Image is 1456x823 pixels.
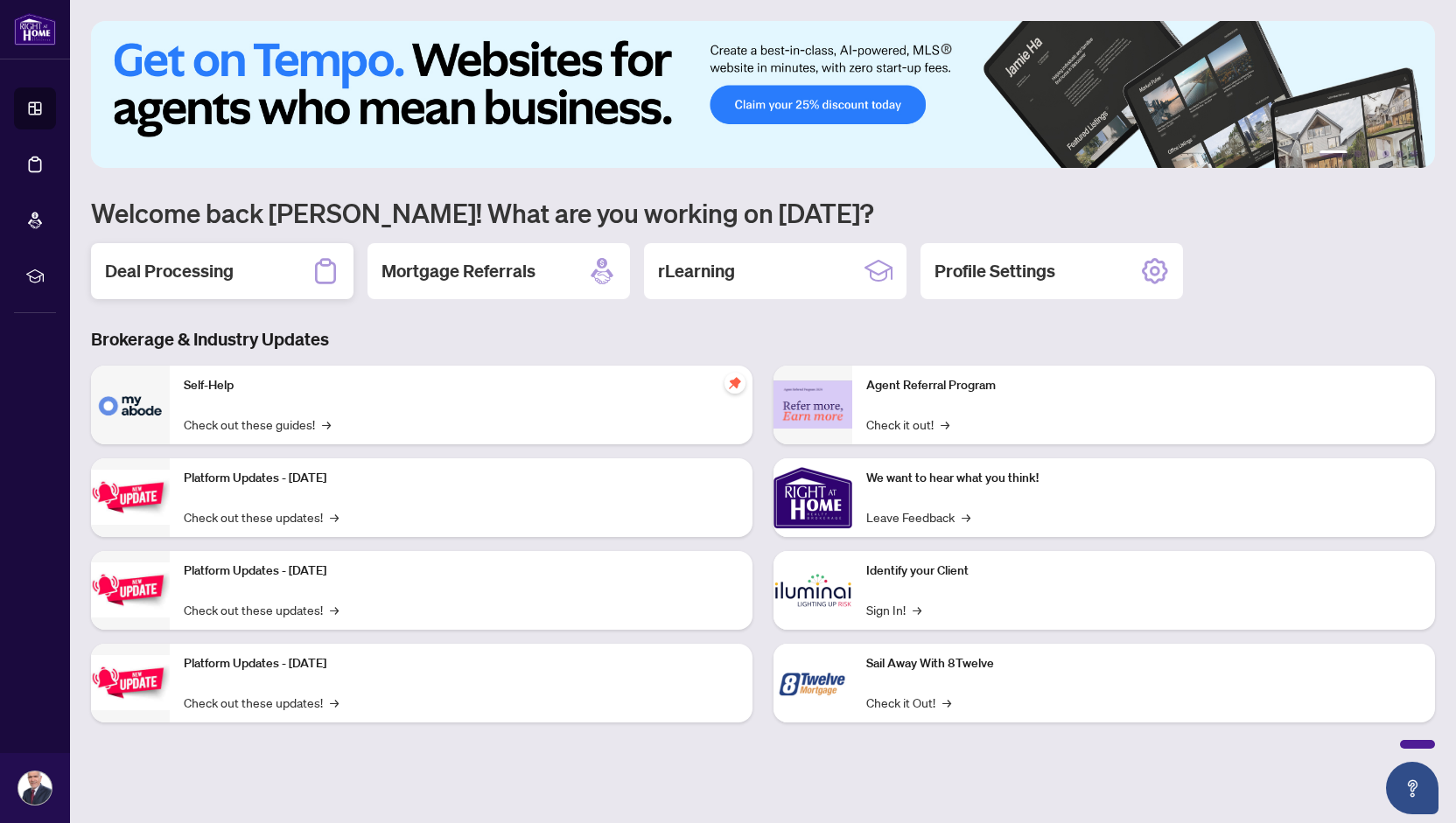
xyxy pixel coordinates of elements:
a: Check out these updates!→ [184,600,339,619]
img: Identify your Client [773,551,852,630]
button: 1 [1319,150,1347,157]
p: Platform Updates - [DATE] [184,561,738,581]
img: Platform Updates - June 23, 2025 [91,655,170,710]
span: → [913,600,921,619]
span: → [330,693,339,712]
button: 2 [1354,150,1361,157]
img: Profile Icon [18,771,52,805]
span: pushpin [724,373,745,394]
p: We want to hear what you think! [866,469,1421,488]
img: Sail Away With 8Twelve [773,644,852,722]
p: Platform Updates - [DATE] [184,469,738,488]
span: → [322,415,331,434]
h3: Brokerage & Industry Updates [91,327,1435,352]
span: → [962,507,970,527]
a: Check out these updates!→ [184,507,339,527]
a: Check it out!→ [866,415,949,434]
span: → [941,415,949,434]
img: We want to hear what you think! [773,458,852,537]
button: 3 [1368,150,1375,157]
a: Check out these updates!→ [184,693,339,712]
h2: Deal Processing [105,259,234,283]
a: Check out these guides!→ [184,415,331,434]
h2: Profile Settings [934,259,1055,283]
h1: Welcome back [PERSON_NAME]! What are you working on [DATE]? [91,196,1435,229]
span: → [942,693,951,712]
a: Sign In!→ [866,600,921,619]
img: Platform Updates - July 21, 2025 [91,470,170,525]
button: 6 [1410,150,1417,157]
a: Leave Feedback→ [866,507,970,527]
p: Identify your Client [866,561,1421,581]
span: → [330,600,339,619]
p: Platform Updates - [DATE] [184,654,738,673]
p: Self-Help [184,376,738,395]
img: Self-Help [91,366,170,444]
h2: rLearning [658,259,735,283]
button: 4 [1382,150,1389,157]
img: Agent Referral Program [773,380,852,429]
a: Check it Out!→ [866,693,951,712]
button: 5 [1396,150,1403,157]
h2: Mortgage Referrals [381,259,535,283]
span: → [330,507,339,527]
img: logo [14,13,56,45]
button: Open asap [1386,762,1438,814]
img: Platform Updates - July 8, 2025 [91,562,170,617]
img: Slide 0 [91,21,1435,168]
p: Agent Referral Program [866,376,1421,395]
p: Sail Away With 8Twelve [866,654,1421,673]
